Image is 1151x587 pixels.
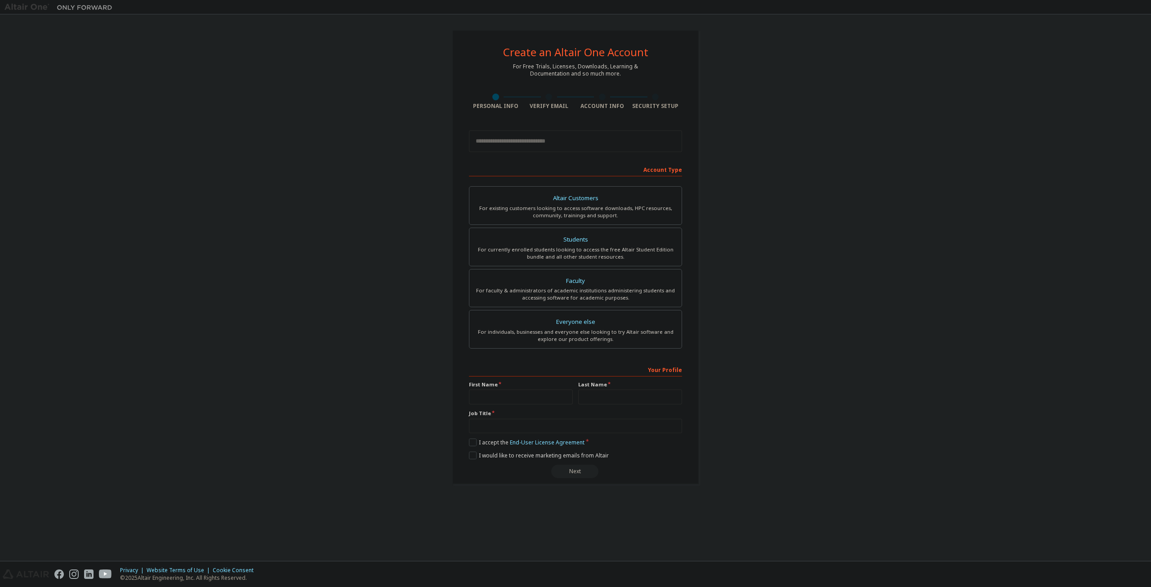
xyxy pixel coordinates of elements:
label: Last Name [578,381,682,388]
p: © 2025 Altair Engineering, Inc. All Rights Reserved. [120,574,259,582]
div: Your Profile [469,362,682,376]
div: For individuals, businesses and everyone else looking to try Altair software and explore our prod... [475,328,676,343]
label: I would like to receive marketing emails from Altair [469,452,609,459]
div: Read and acccept EULA to continue [469,465,682,478]
img: youtube.svg [99,569,112,579]
div: For existing customers looking to access software downloads, HPC resources, community, trainings ... [475,205,676,219]
img: Altair One [4,3,117,12]
img: linkedin.svg [84,569,94,579]
div: Create an Altair One Account [503,47,648,58]
div: For currently enrolled students looking to access the free Altair Student Edition bundle and all ... [475,246,676,260]
div: Students [475,233,676,246]
label: I accept the [469,439,584,446]
label: First Name [469,381,573,388]
img: facebook.svg [54,569,64,579]
div: Altair Customers [475,192,676,205]
div: Account Info [575,103,629,110]
div: Cookie Consent [213,567,259,574]
div: For Free Trials, Licenses, Downloads, Learning & Documentation and so much more. [513,63,638,77]
div: Account Type [469,162,682,176]
div: Everyone else [475,316,676,328]
a: End-User License Agreement [510,439,584,446]
img: altair_logo.svg [3,569,49,579]
div: Website Terms of Use [147,567,213,574]
div: Personal Info [469,103,522,110]
div: Verify Email [522,103,576,110]
div: Privacy [120,567,147,574]
label: Job Title [469,410,682,417]
img: instagram.svg [69,569,79,579]
div: For faculty & administrators of academic institutions administering students and accessing softwa... [475,287,676,301]
div: Faculty [475,275,676,287]
div: Security Setup [629,103,683,110]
